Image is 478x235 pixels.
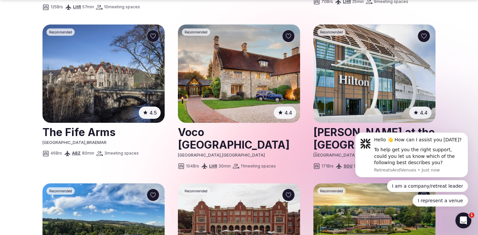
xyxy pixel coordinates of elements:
span: 104 Brs [186,164,199,169]
a: See The Fife Arms [42,24,165,123]
span: 4.5 [149,109,157,116]
span: [GEOGRAPHIC_DATA] [42,140,85,145]
iframe: Intercom live chat [455,212,471,228]
span: Recommended [320,30,343,34]
a: LHR [73,4,81,9]
img: The Fife Arms [42,24,165,123]
span: Recommended [185,30,207,34]
iframe: Intercom notifications message [345,126,478,211]
span: , [221,153,222,158]
div: Recommended [46,187,75,195]
button: 4.4 [409,107,432,119]
span: Recommended [320,189,343,193]
span: [GEOGRAPHIC_DATA] [178,153,221,158]
span: Recommended [49,30,72,34]
div: Recommended [46,28,75,36]
a: ABZ [72,151,81,156]
span: [GEOGRAPHIC_DATA] [313,153,356,158]
div: Recommended [317,28,346,36]
a: SOU [344,164,353,168]
span: 125 Brs [50,4,63,10]
a: View venue [42,123,165,140]
span: 11 meeting spaces [241,164,276,169]
span: 46 Brs [50,151,62,156]
h2: The Fife Arms [42,123,165,140]
span: 4.4 [420,109,428,116]
div: Recommended [182,28,210,36]
span: 3 meeting spaces [104,151,139,156]
a: View venue [313,123,436,153]
span: 30 min [218,164,231,169]
button: 4.4 [274,107,296,119]
div: Recommended [317,187,346,195]
a: LHR [209,164,217,168]
span: 1 [469,212,474,218]
a: See Voco Oxford Thames Hotel [178,24,300,123]
span: 57 min [82,4,94,10]
span: BRAEMAR [87,140,107,145]
img: Hilton at the Ageas Bowl, Southampton [313,24,436,123]
h2: [PERSON_NAME] at the [GEOGRAPHIC_DATA], [GEOGRAPHIC_DATA] [313,123,436,153]
span: [GEOGRAPHIC_DATA] [222,153,265,158]
h2: Voco [GEOGRAPHIC_DATA] [178,123,300,153]
span: Recommended [49,189,72,193]
div: Recommended [182,187,210,195]
span: , [85,140,87,145]
span: 171 Brs [321,164,334,169]
a: See Hilton at the Ageas Bowl, Southampton [313,24,436,123]
span: 80 min [82,151,94,156]
span: 10 meeting spaces [104,4,140,10]
button: 4.5 [139,107,161,119]
span: Recommended [185,189,207,193]
a: View venue [178,123,300,153]
img: Voco Oxford Thames Hotel [178,24,300,123]
span: 4.4 [284,109,292,116]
